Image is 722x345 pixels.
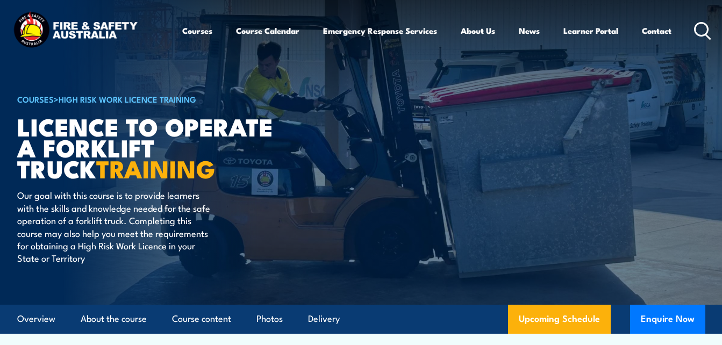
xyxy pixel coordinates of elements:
a: Learner Portal [563,18,618,44]
p: Our goal with this course is to provide learners with the skills and knowledge needed for the saf... [17,189,213,264]
a: Upcoming Schedule [508,305,611,334]
a: Course Calendar [236,18,299,44]
a: Emergency Response Services [323,18,437,44]
button: Enquire Now [630,305,705,334]
h6: > [17,92,283,105]
a: Delivery [308,305,340,333]
a: Course content [172,305,231,333]
a: Photos [256,305,283,333]
a: COURSES [17,93,54,105]
h1: Licence to operate a forklift truck [17,116,283,178]
a: Overview [17,305,55,333]
a: About Us [461,18,495,44]
a: Courses [182,18,212,44]
a: High Risk Work Licence Training [59,93,196,105]
strong: TRAINING [96,149,216,186]
a: News [519,18,540,44]
a: About the course [81,305,147,333]
a: Contact [642,18,671,44]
